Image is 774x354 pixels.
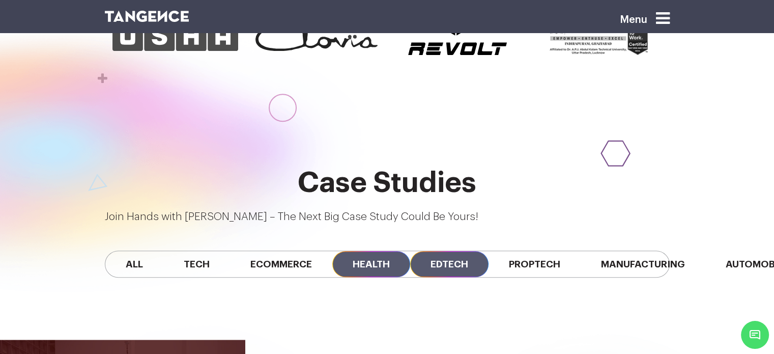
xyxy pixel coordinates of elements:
[105,251,163,277] span: All
[230,251,332,277] span: Ecommerce
[410,251,489,277] span: Edtech
[105,167,670,199] h2: Case Studies
[741,321,769,349] span: Chat Widget
[332,251,410,277] span: Health
[581,251,705,277] span: Manufacturing
[105,11,189,22] img: logo SVG
[489,251,581,277] span: Proptech
[105,209,670,225] p: Join Hands with [PERSON_NAME] – The Next Big Case Study Could Be Yours!
[163,251,230,277] span: Tech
